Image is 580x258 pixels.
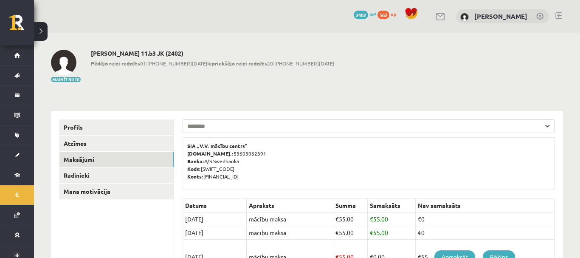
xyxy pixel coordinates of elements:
a: Atzīmes [59,136,174,151]
th: Summa [333,199,367,213]
span: 2402 [354,11,368,19]
td: €0 [415,226,554,240]
span: € [370,229,373,236]
th: Nav samaksāts [415,199,554,213]
span: € [370,215,373,223]
th: Samaksāts [367,199,415,213]
img: Vladislava Smirnova [51,50,76,75]
a: Radinieki [59,167,174,183]
span: € [335,215,339,223]
h2: [PERSON_NAME] 11.b3 JK (2402) [91,50,334,57]
a: 2402 mP [354,11,376,17]
p: 53603062391 A/S Swedbanka [SWIFT_CODE] [FINANCIAL_ID] [187,142,550,180]
a: [PERSON_NAME] [474,12,527,20]
th: Apraksts [247,199,333,213]
td: mācību maksa [247,213,333,226]
a: Maksājumi [59,152,174,167]
span: € [335,229,339,236]
td: mācību maksa [247,226,333,240]
span: 01:[PHONE_NUMBER][DATE] 20:[PHONE_NUMBER][DATE] [91,60,334,67]
td: [DATE] [183,226,247,240]
b: Kods: [187,165,201,172]
td: 55.00 [367,213,415,226]
b: Konts: [187,173,203,180]
a: Rīgas 1. Tālmācības vidusskola [9,15,34,36]
td: 55.00 [333,226,367,240]
td: 55.00 [367,226,415,240]
a: Profils [59,119,174,135]
b: Iepriekšējo reizi redzēts [207,60,267,67]
b: Pēdējo reizi redzēts [91,60,140,67]
span: mP [369,11,376,17]
td: 55.00 [333,213,367,226]
b: [DOMAIN_NAME].: [187,150,234,157]
th: Datums [183,199,247,213]
button: Mainīt bildi [51,77,81,82]
a: Mana motivācija [59,184,174,199]
a: 562 xp [377,11,400,17]
img: Vladislava Smirnova [460,13,469,21]
b: Banka: [187,158,204,164]
td: [DATE] [183,213,247,226]
span: xp [391,11,396,17]
td: €0 [415,213,554,226]
b: SIA „V.V. mācību centrs” [187,142,248,149]
span: 562 [377,11,389,19]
